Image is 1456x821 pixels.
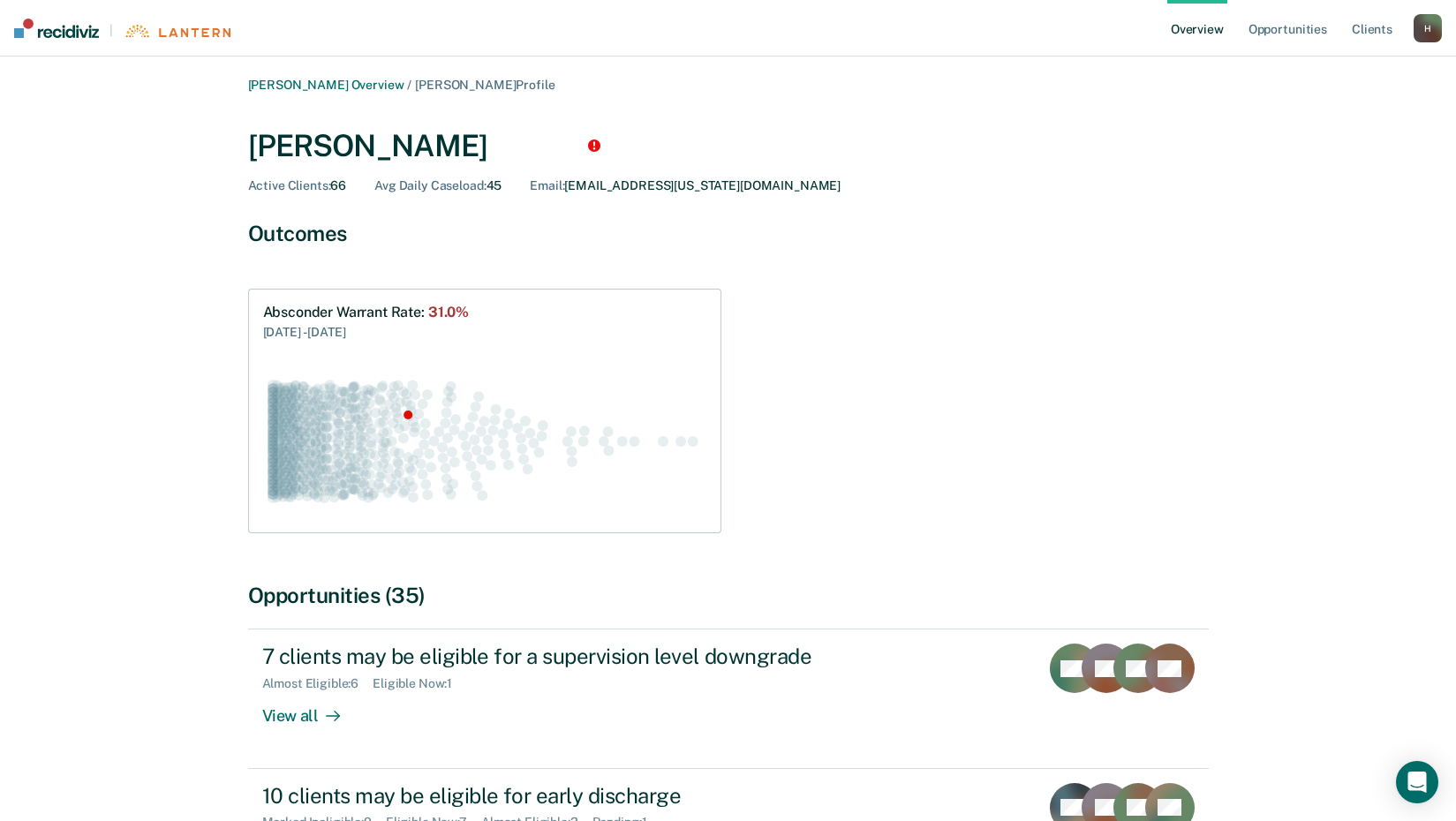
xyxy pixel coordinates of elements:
a: 7 clients may be eligible for a supervision level downgradeAlmost Eligible:6Eligible Now:1View all [248,629,1209,768]
div: Absconder Warrant Rate : [263,304,470,320]
div: View all [262,691,361,726]
span: | [99,23,124,38]
img: Recidiviz [14,19,99,38]
div: Outcomes [248,221,1209,246]
span: 31.0% [428,304,469,320]
div: Open Intercom Messenger [1396,761,1438,803]
div: 10 clients may be eligible for early discharge [262,783,882,809]
a: [PERSON_NAME] Overview [248,78,404,92]
div: [EMAIL_ADDRESS][US_STATE][DOMAIN_NAME] [530,178,841,193]
div: [PERSON_NAME] [248,128,1209,164]
div: 45 [374,178,502,193]
span: [PERSON_NAME] Profile [415,78,554,92]
a: Absconder Warrant Rate:31.0%[DATE] - [DATE]Swarm plot of all absconder warrant rates in the state... [248,289,721,532]
button: H [1414,14,1442,42]
div: Opportunities (35) [248,583,1209,608]
img: Lantern [124,25,230,38]
span: Email : [530,178,564,192]
div: Almost Eligible : 6 [262,676,373,691]
div: Eligible Now : 1 [373,676,466,691]
span: Avg Daily Caseload : [374,178,486,192]
span: / [404,78,415,92]
span: Active Clients : [248,178,331,192]
div: 7 clients may be eligible for a supervision level downgrade [262,644,882,669]
div: Tooltip anchor [586,138,602,154]
div: [DATE] - [DATE] [263,320,470,342]
a: | [14,19,230,38]
div: Swarm plot of all absconder warrant rates in the state for ALL caseloads, highlighting values of ... [263,363,706,518]
div: 66 [248,178,347,193]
